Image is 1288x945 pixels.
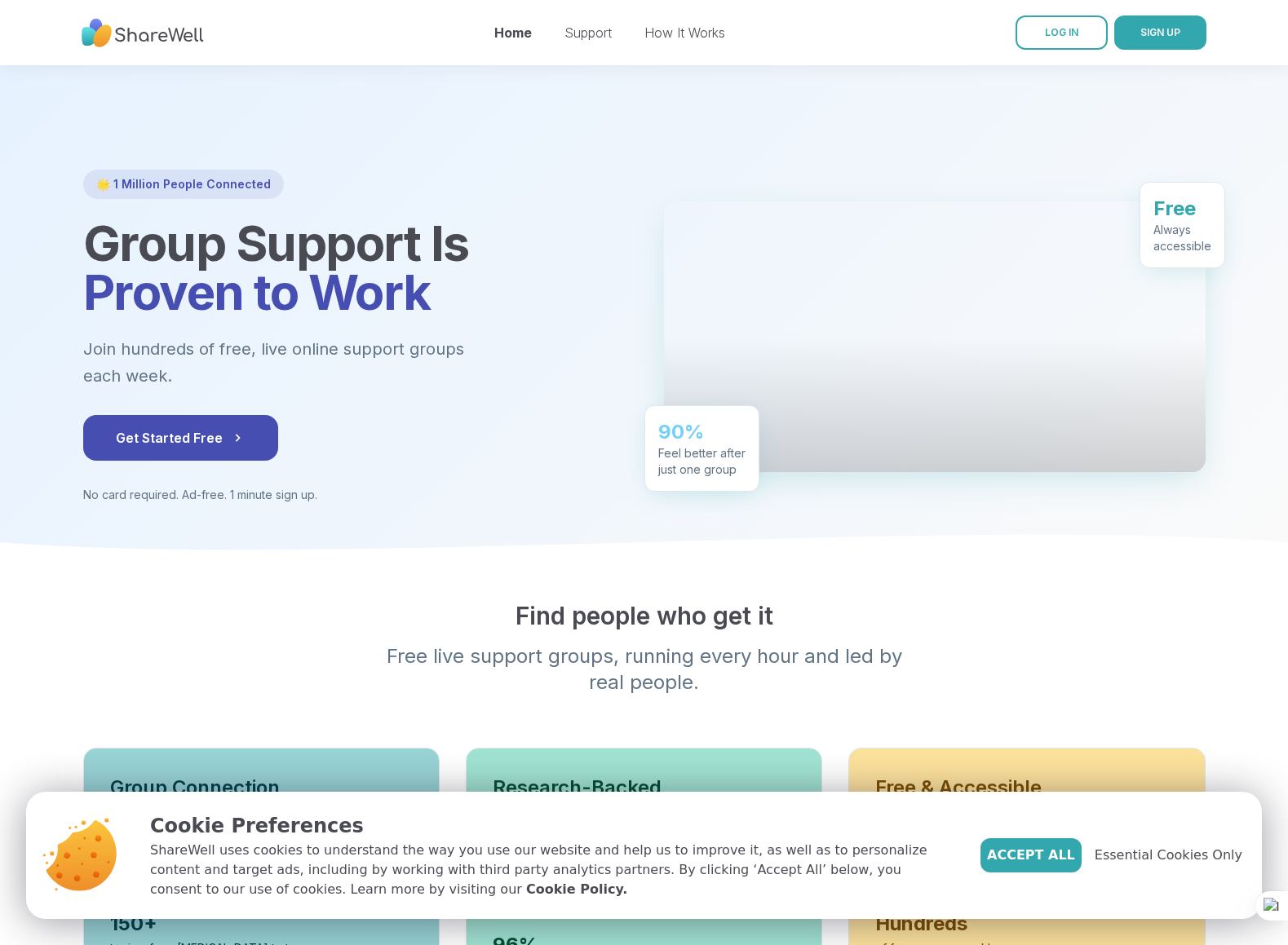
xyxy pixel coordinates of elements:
[83,219,625,316] h1: Group Support Is
[493,775,795,801] h3: Research-Backed
[1114,15,1206,50] button: SIGN UP
[150,811,954,841] p: Cookie Preferences
[1140,26,1180,38] span: SIGN UP
[82,11,204,55] img: ShareWell Nav Logo
[875,911,1178,937] div: Hundreds
[658,419,746,445] div: 90%
[83,263,431,321] span: Proven to Work
[1095,846,1242,865] span: Essential Cookies Only
[110,775,413,801] h3: Group Connection
[83,415,278,461] button: Get Started Free
[1016,15,1108,50] a: LOG IN
[875,775,1178,801] h3: Free & Accessible
[116,428,246,448] span: Get Started Free
[83,487,625,503] p: No card required. Ad-free. 1 minute sign up.
[1045,26,1078,38] span: LOG IN
[83,601,1206,630] h2: Find people who get it
[110,911,413,937] div: 150+
[83,336,553,389] p: Join hundreds of free, live online support groups each week.
[1153,196,1211,222] div: Free
[331,643,958,696] p: Free live support groups, running every hour and led by real people.
[1153,222,1211,254] div: Always accessible
[987,846,1075,865] span: Accept All
[644,24,725,41] a: How It Works
[658,445,746,478] div: Feel better after just one group
[980,838,1082,872] button: Accept All
[83,170,284,199] div: 🌟 1 Million People Connected
[494,24,532,41] a: Home
[526,880,627,899] a: Cookie Policy.
[150,841,954,899] p: ShareWell uses cookies to understand the way you use our website and help us to improve it, as we...
[564,24,612,41] a: Support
